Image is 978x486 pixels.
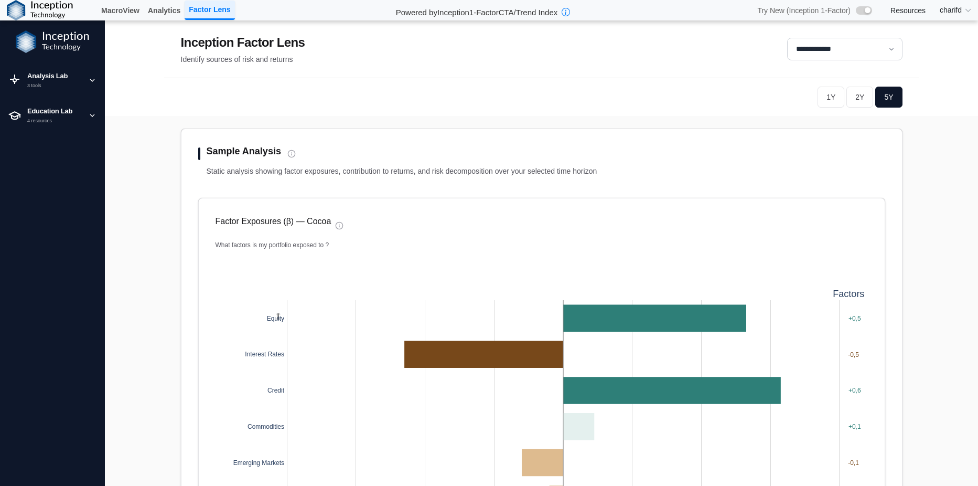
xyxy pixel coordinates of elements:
button: 5Y [875,87,902,108]
div: 4 resources [27,118,82,125]
p: Static analysis showing factor exposures, contribution to returns, and risk decomposition over yo... [207,166,885,177]
h2: Powered by Inception 1-Factor CTA/Trend Index [392,3,562,18]
div: Identify sources of risk and returns [181,54,305,65]
button: 1Y [818,87,844,108]
a: Resources [890,6,926,15]
a: MacroView [97,2,144,19]
button: 2Y [846,87,873,108]
div: 3 tools [27,82,82,90]
p: What factors is my portfolio exposed to ? [216,240,868,250]
span: tip_icon_section_sample [287,150,296,158]
span: charifd [940,5,962,16]
a: Factor Lens [185,1,234,20]
img: Inception [16,30,89,54]
summary: charifd [933,1,978,20]
span: Try New (Inception 1-Factor) [757,6,851,15]
div: Inception Factor Lens [181,33,305,52]
p: Factor Exposures (β) — Cocoa [216,215,331,228]
div: Analysis Lab [27,71,82,81]
a: Analytics [144,2,185,19]
div: Education Lab [27,106,82,117]
h2: Sample Analysis [207,146,281,157]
